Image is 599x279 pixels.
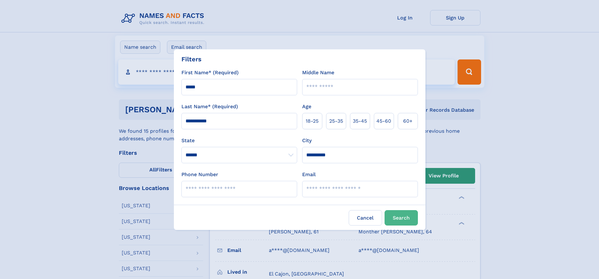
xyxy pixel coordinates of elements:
[385,210,418,226] button: Search
[302,103,311,110] label: Age
[302,171,316,178] label: Email
[376,117,391,125] span: 45‑60
[329,117,343,125] span: 25‑35
[181,54,202,64] div: Filters
[403,117,413,125] span: 60+
[302,137,312,144] label: City
[353,117,367,125] span: 35‑45
[181,171,218,178] label: Phone Number
[349,210,382,226] label: Cancel
[181,69,239,76] label: First Name* (Required)
[181,137,297,144] label: State
[181,103,238,110] label: Last Name* (Required)
[306,117,319,125] span: 18‑25
[302,69,334,76] label: Middle Name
